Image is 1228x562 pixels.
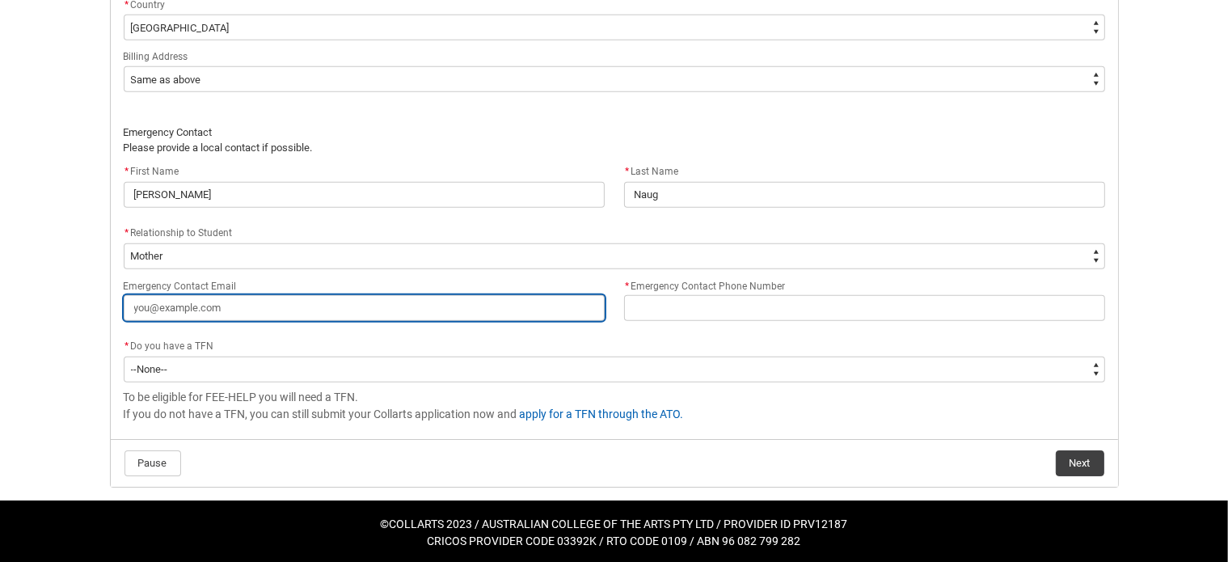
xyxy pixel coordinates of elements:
[624,276,792,294] label: Emergency Contact Phone Number
[131,227,233,239] span: Relationship to Student
[124,166,179,177] span: First Name
[125,340,129,352] abbr: required
[124,450,181,476] button: Pause
[125,166,129,177] abbr: required
[626,166,630,177] abbr: required
[124,295,605,321] input: you@example.com
[124,276,243,294] label: Emergency Contact Email
[624,166,679,177] span: Last Name
[124,391,359,404] span: To be eligible for FEE-HELP you will need a TFN.
[124,140,1105,156] p: Please provide a local contact if possible.
[520,408,684,420] a: apply for a TFN through the ATO.
[626,281,630,292] abbr: required
[124,125,1105,141] p: Emergency Contact
[1056,450,1104,476] button: Next
[124,408,517,420] span: If you do not have a TFN, you can still submit your Collarts application now and
[131,340,214,352] span: Do you have a TFN
[125,227,129,239] abbr: required
[124,51,188,62] span: Billing Address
